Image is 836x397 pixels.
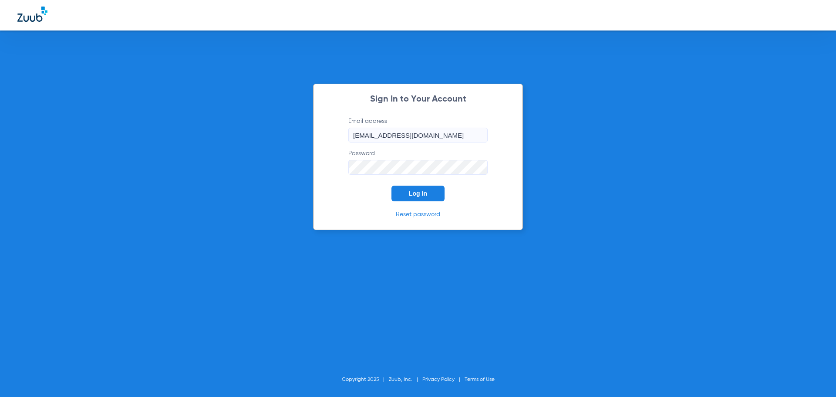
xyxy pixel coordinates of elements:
[335,95,501,104] h2: Sign In to Your Account
[348,128,488,143] input: Email address
[792,355,836,397] iframe: Chat Widget
[465,377,495,382] a: Terms of Use
[409,190,427,197] span: Log In
[348,149,488,175] label: Password
[348,160,488,175] input: Password
[17,7,47,22] img: Zuub Logo
[422,377,455,382] a: Privacy Policy
[391,186,445,201] button: Log In
[396,211,440,217] a: Reset password
[348,117,488,143] label: Email address
[389,375,422,384] li: Zuub, Inc.
[342,375,389,384] li: Copyright 2025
